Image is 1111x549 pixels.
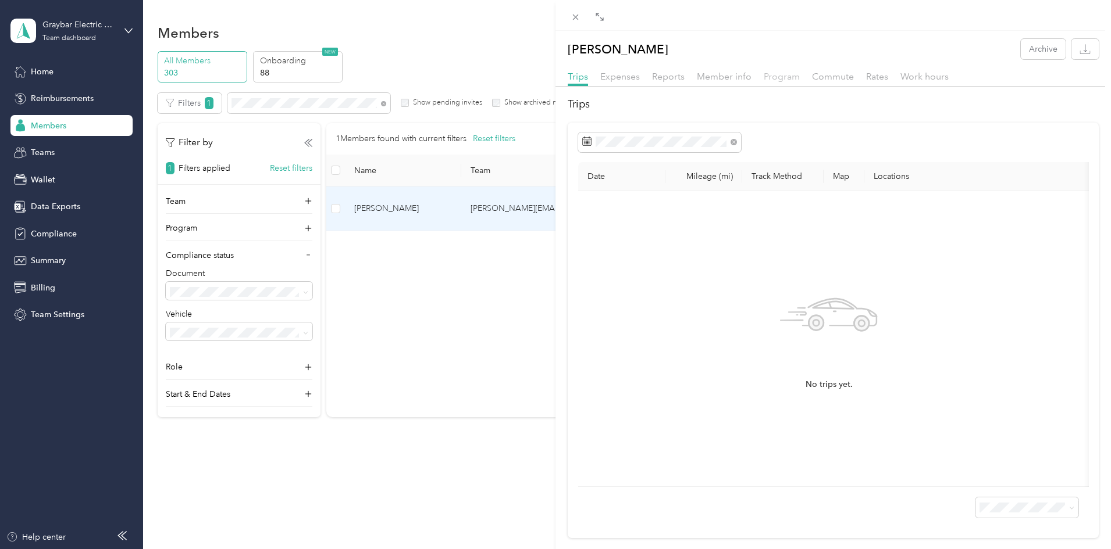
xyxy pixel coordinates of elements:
span: No trips yet. [806,378,853,391]
span: Program [764,71,800,82]
button: Archive [1021,39,1066,59]
th: Track Method [742,162,824,191]
span: Reports [652,71,685,82]
h2: Trips [568,96,1099,112]
span: Expenses [600,71,640,82]
th: Date [578,162,665,191]
span: Work hours [900,71,949,82]
th: Mileage (mi) [665,162,742,191]
iframe: Everlance-gr Chat Button Frame [1046,484,1111,549]
p: [PERSON_NAME] [568,39,668,59]
th: Map [824,162,864,191]
span: Rates [866,71,888,82]
span: Trips [568,71,588,82]
span: Commute [812,71,854,82]
span: Member info [697,71,752,82]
